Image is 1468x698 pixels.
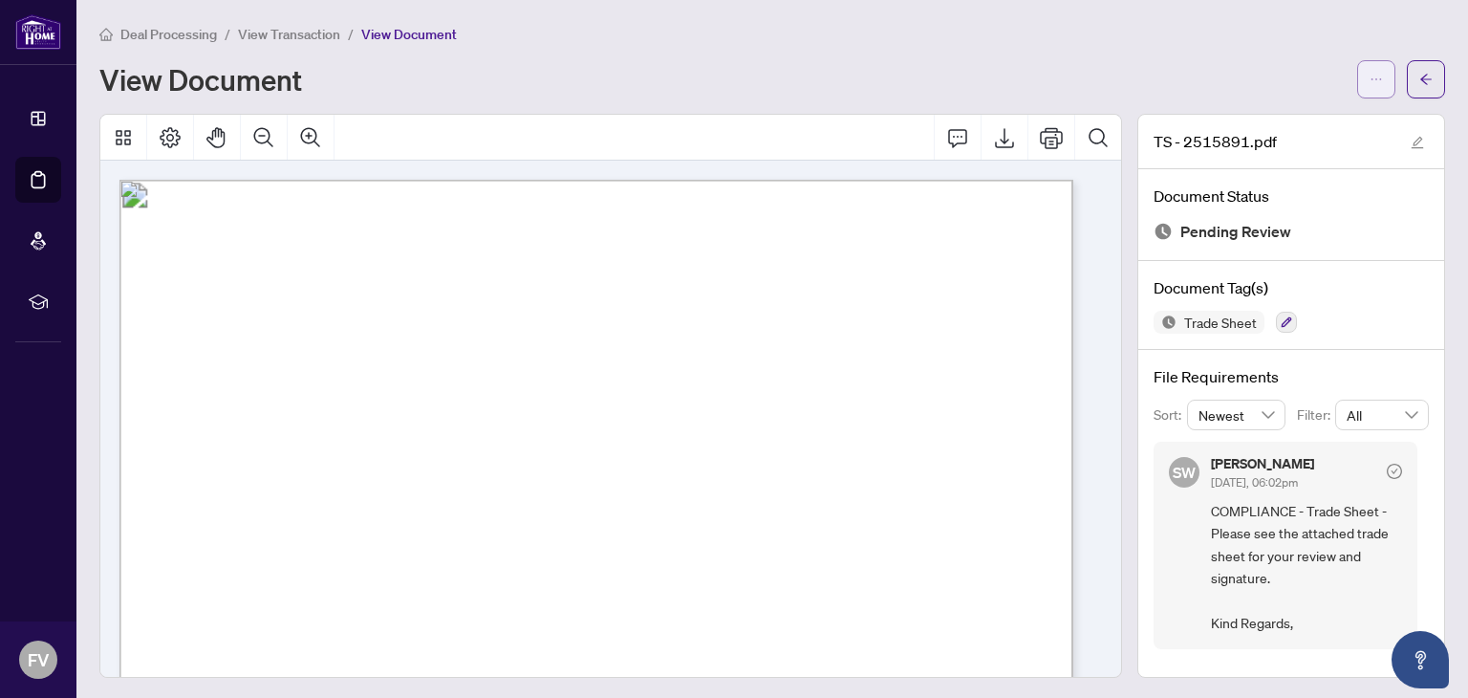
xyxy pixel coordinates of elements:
span: All [1347,401,1417,429]
li: / [225,23,230,45]
h1: View Document [99,64,302,95]
h5: [PERSON_NAME] [1211,457,1314,470]
span: SW [1173,460,1197,484]
span: COMPLIANCE - Trade Sheet - Please see the attached trade sheet for your review and signature. Kin... [1211,500,1402,634]
span: Newest [1198,401,1275,429]
span: Deal Processing [120,26,217,43]
span: home [99,28,113,41]
span: [DATE], 06:02pm [1211,475,1298,490]
h4: Document Status [1154,185,1429,207]
span: View Document [361,26,457,43]
img: Document Status [1154,222,1173,241]
h4: File Requirements [1154,365,1429,388]
button: Open asap [1392,631,1449,688]
span: Pending Review [1180,219,1291,245]
span: TS - 2515891.pdf [1154,130,1277,153]
p: Filter: [1297,404,1335,425]
span: FV [28,646,49,673]
li: / [348,23,354,45]
span: arrow-left [1419,73,1433,86]
span: View Transaction [238,26,340,43]
h4: Document Tag(s) [1154,276,1429,299]
p: Sort: [1154,404,1187,425]
span: ellipsis [1370,73,1383,86]
span: Trade Sheet [1177,316,1264,329]
span: edit [1411,136,1424,149]
img: logo [15,14,61,50]
span: check-circle [1387,464,1402,479]
img: Status Icon [1154,311,1177,334]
